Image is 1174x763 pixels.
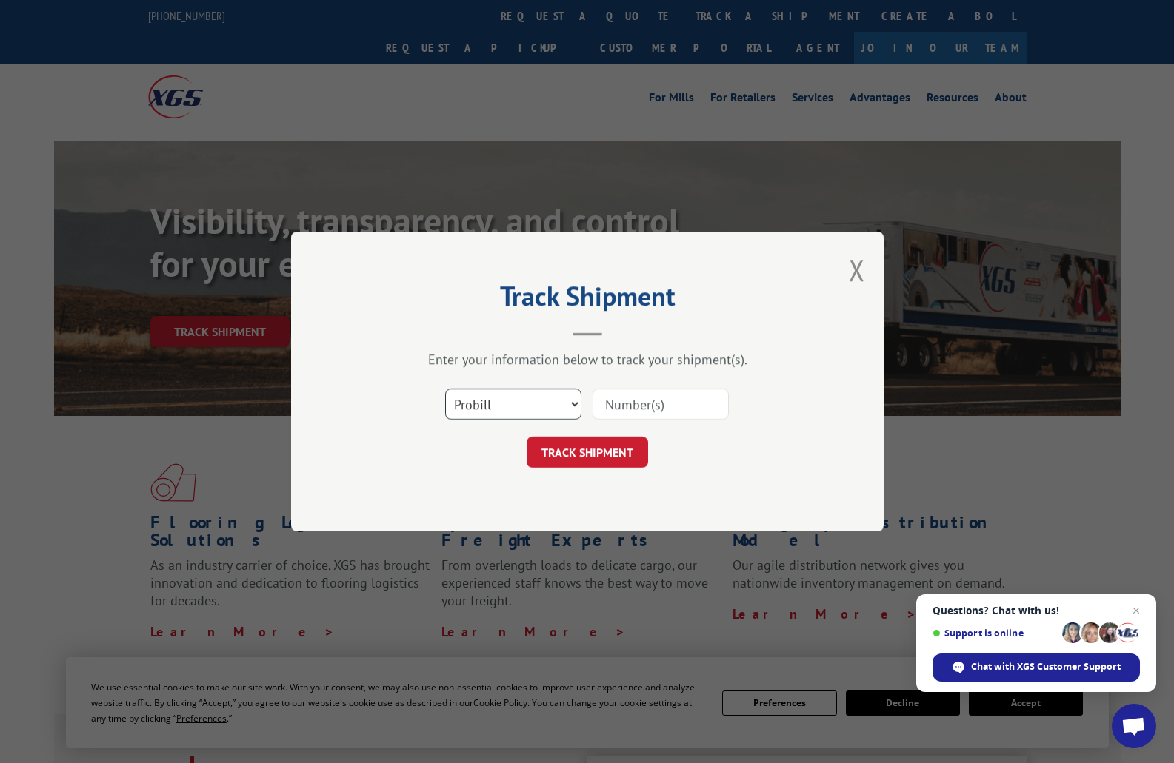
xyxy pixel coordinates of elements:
span: Questions? Chat with us! [933,605,1140,616]
span: Close chat [1127,602,1145,619]
input: Number(s) [593,389,729,420]
div: Open chat [1112,704,1156,748]
h2: Track Shipment [365,286,810,314]
button: TRACK SHIPMENT [527,437,648,468]
span: Support is online [933,628,1057,639]
span: Chat with XGS Customer Support [971,660,1121,673]
div: Chat with XGS Customer Support [933,653,1140,682]
button: Close modal [849,250,865,289]
div: Enter your information below to track your shipment(s). [365,351,810,368]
